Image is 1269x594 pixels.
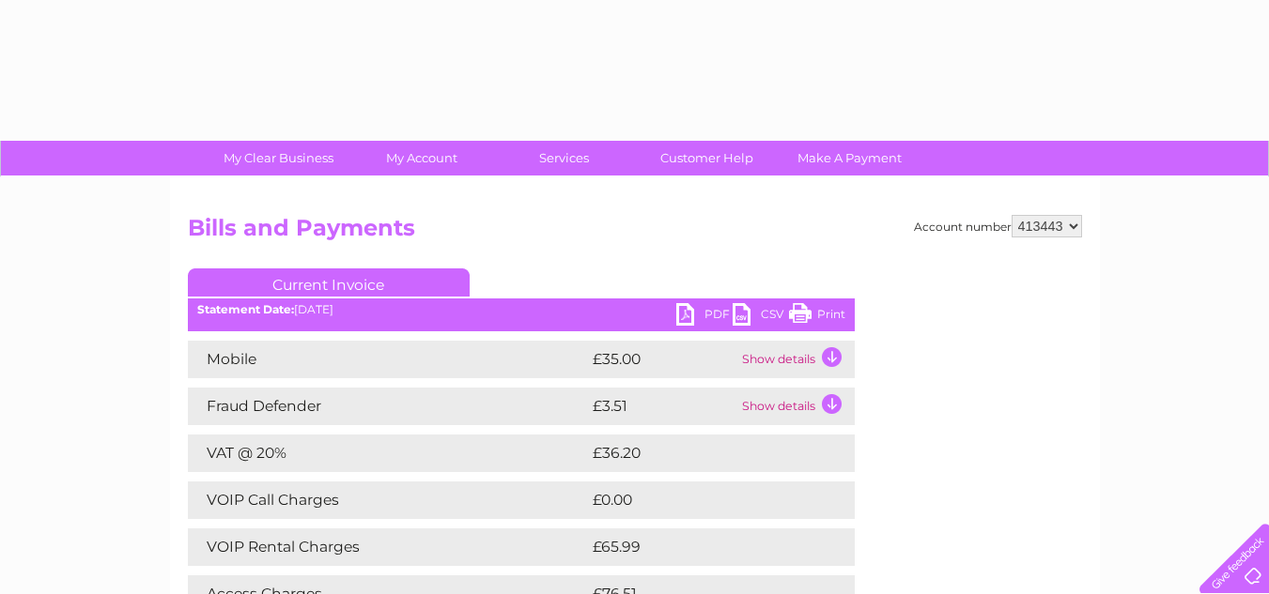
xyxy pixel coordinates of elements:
td: Show details [737,341,855,378]
td: Show details [737,388,855,425]
h2: Bills and Payments [188,215,1082,251]
td: VOIP Call Charges [188,481,588,519]
td: £65.99 [588,528,817,566]
a: Current Invoice [188,268,470,297]
a: Make A Payment [772,141,927,175]
td: Fraud Defender [188,388,588,425]
td: £35.00 [588,341,737,378]
b: Statement Date: [197,302,294,316]
td: VOIP Rental Charges [188,528,588,566]
a: Print [789,303,845,330]
a: CSV [733,303,789,330]
td: VAT @ 20% [188,434,588,472]
a: Customer Help [629,141,784,175]
td: £0.00 [588,481,812,519]
a: Services [487,141,642,175]
a: PDF [676,303,733,330]
a: My Clear Business [201,141,356,175]
td: Mobile [188,341,588,378]
td: £36.20 [588,434,817,472]
a: My Account [344,141,499,175]
td: £3.51 [588,388,737,425]
div: [DATE] [188,303,855,316]
div: Account number [914,215,1082,237]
